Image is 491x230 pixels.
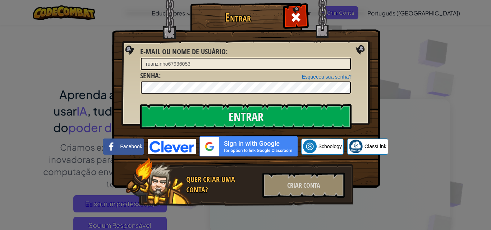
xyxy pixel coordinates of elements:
img: clever-logo-blue.png [148,139,196,154]
font: Criar Conta [287,181,320,190]
input: Entrar [140,104,352,129]
font: Entrar [225,9,251,25]
font: Quer criar uma conta? [186,174,235,194]
img: facebook_small.png [105,140,118,153]
font: E-mail ou nome de usuário [140,47,226,56]
img: schoology.png [303,140,317,153]
a: Esqueceu sua senha? [302,74,352,80]
font: Senha [140,71,159,80]
font: Facebook [120,144,142,149]
img: gplus_sso_button2.svg [199,136,298,156]
font: Schoology [318,144,342,149]
font: : [159,71,161,80]
font: ClassLink [364,144,386,149]
font: : [226,47,228,56]
img: classlink-logo-small.png [349,140,363,153]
